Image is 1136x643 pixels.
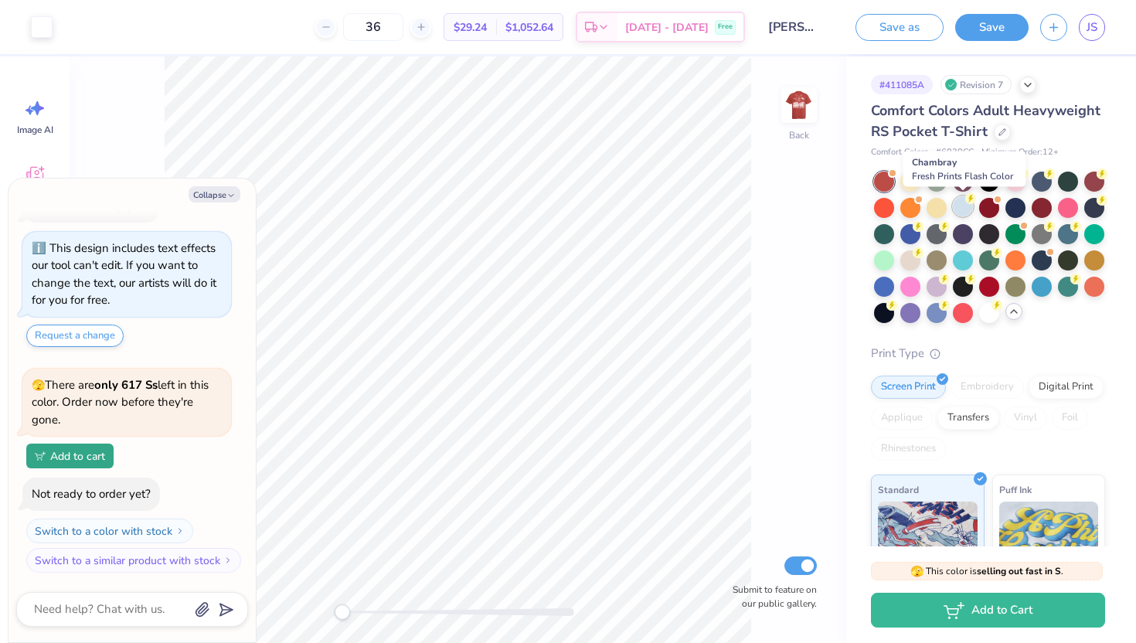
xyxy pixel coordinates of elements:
[912,170,1013,182] span: Fresh Prints Flash Color
[32,378,45,393] span: 🫣
[910,564,923,579] span: 🫣
[1079,14,1105,41] a: JS
[871,146,928,159] span: Comfort Colors
[724,583,817,611] label: Submit to feature on our public gallery.
[789,128,809,142] div: Back
[343,13,403,41] input: – –
[871,345,1105,362] div: Print Type
[940,75,1012,94] div: Revision 7
[26,519,193,543] button: Switch to a color with stock
[757,12,832,43] input: Untitled Design
[871,407,933,430] div: Applique
[625,19,709,36] span: [DATE] - [DATE]
[175,526,185,536] img: Switch to a color with stock
[454,19,487,36] span: $29.24
[903,151,1026,187] div: Chambray
[871,437,946,461] div: Rhinestones
[1087,19,1097,36] span: JS
[1052,407,1088,430] div: Foil
[26,444,114,468] button: Add to cart
[878,502,978,579] img: Standard
[26,325,124,347] button: Request a change
[784,90,815,121] img: Back
[871,376,946,399] div: Screen Print
[999,502,1099,579] img: Puff Ink
[26,548,241,573] button: Switch to a similar product with stock
[999,481,1032,498] span: Puff Ink
[955,14,1029,41] button: Save
[35,451,46,461] img: Add to cart
[871,593,1105,628] button: Add to Cart
[977,565,1061,577] strong: selling out fast in S
[1004,407,1047,430] div: Vinyl
[878,481,919,498] span: Standard
[871,75,933,94] div: # 411085A
[910,564,1063,578] span: This color is .
[32,240,216,308] div: This design includes text effects our tool can't edit. If you want to change the text, our artist...
[189,186,240,202] button: Collapse
[335,604,350,620] div: Accessibility label
[1029,376,1104,399] div: Digital Print
[871,101,1100,141] span: Comfort Colors Adult Heavyweight RS Pocket T-Shirt
[855,14,944,41] button: Save as
[951,376,1024,399] div: Embroidery
[94,377,158,393] strong: only 617 Ss
[32,486,151,502] div: Not ready to order yet?
[505,19,553,36] span: $1,052.64
[32,377,209,427] span: There are left in this color. Order now before they're gone.
[223,556,233,565] img: Switch to a similar product with stock
[17,124,53,136] span: Image AI
[718,22,733,32] span: Free
[937,407,999,430] div: Transfers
